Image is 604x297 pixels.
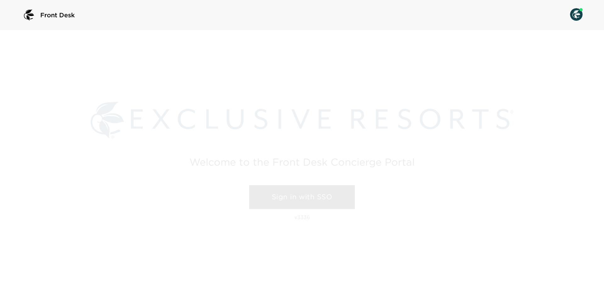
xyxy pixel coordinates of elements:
[189,157,415,167] h2: Welcome to the Front Desk Concierge Portal
[91,102,513,139] img: Exclusive Resorts logo
[249,185,355,209] a: Sign in with SSO
[570,8,583,21] img: User
[21,8,36,23] img: logo
[294,214,310,220] p: v3336
[40,11,75,19] span: Front Desk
